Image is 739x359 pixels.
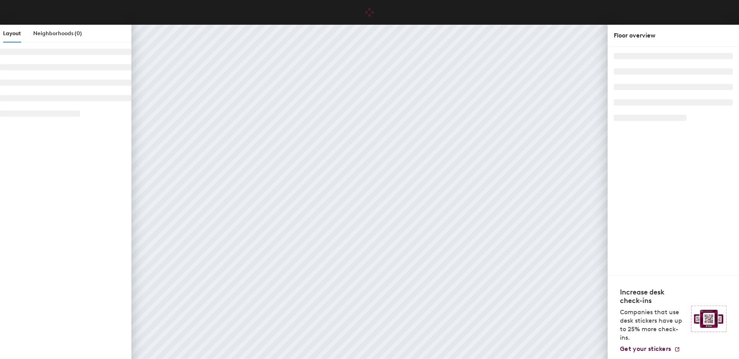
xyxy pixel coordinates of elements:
h4: Increase desk check-ins [620,288,686,305]
a: Get your stickers [620,345,680,353]
span: Layout [3,30,21,37]
div: Floor overview [614,31,733,40]
p: Companies that use desk stickers have up to 25% more check-ins. [620,308,686,342]
span: Neighborhoods (0) [33,30,82,37]
img: Sticker logo [691,306,727,332]
span: Get your stickers [620,345,671,352]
